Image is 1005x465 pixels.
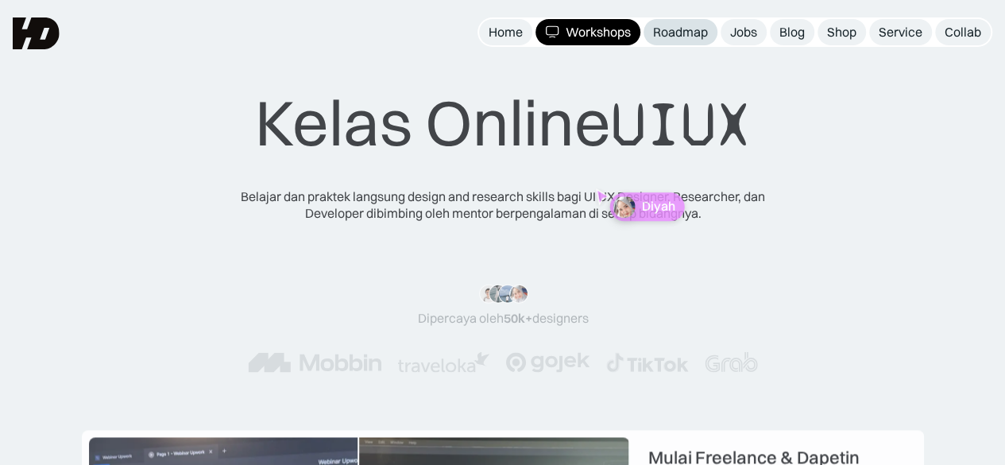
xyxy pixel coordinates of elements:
a: Shop [818,19,866,45]
div: Home [489,24,523,41]
div: Blog [779,24,805,41]
div: Service [879,24,922,41]
p: Diyah [641,200,675,215]
div: Roadmap [653,24,708,41]
a: Jobs [721,19,767,45]
div: Workshops [566,24,631,41]
div: Kelas Online [255,84,751,163]
div: Collab [945,24,981,41]
a: Collab [935,19,991,45]
a: Service [869,19,932,45]
a: Roadmap [644,19,717,45]
span: 50k+ [503,309,531,325]
div: Belajar dan praktek langsung design and research skills bagi UI UX Designer, Researcher, dan Deve... [217,188,789,222]
a: Workshops [535,19,640,45]
a: Home [479,19,532,45]
div: Dipercaya oleh designers [417,309,588,326]
span: UIUX [611,87,751,163]
div: Jobs [730,24,757,41]
a: Blog [770,19,814,45]
div: Shop [827,24,856,41]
